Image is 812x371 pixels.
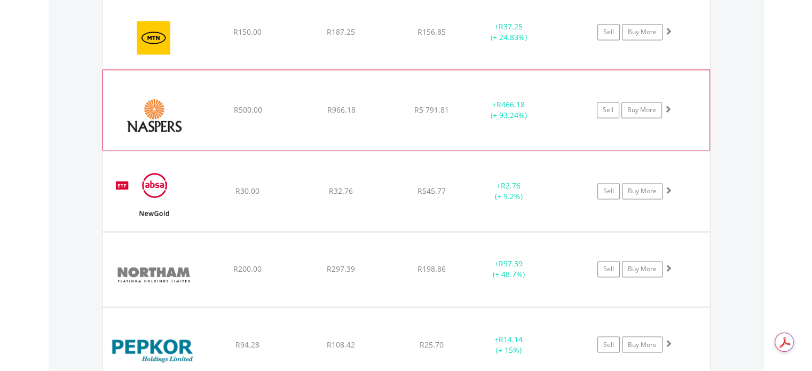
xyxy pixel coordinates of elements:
[621,102,662,118] a: Buy More
[499,258,523,269] span: R97.39
[469,21,549,43] div: + (+ 24.83%)
[417,264,446,274] span: R198.86
[414,105,449,115] span: R5 791.81
[468,99,548,121] div: + (+ 93.24%)
[108,246,200,303] img: EQU.ZA.NPH.png
[597,261,620,277] a: Sell
[469,334,549,355] div: + (+ 15%)
[622,261,663,277] a: Buy More
[420,339,444,349] span: R25.70
[501,180,521,191] span: R2.76
[597,183,620,199] a: Sell
[597,336,620,352] a: Sell
[235,186,259,196] span: R30.00
[622,336,663,352] a: Buy More
[597,24,620,40] a: Sell
[499,21,523,31] span: R37.25
[417,27,446,37] span: R156.85
[469,180,549,202] div: + (+ 9.2%)
[233,264,262,274] span: R200.00
[108,83,200,147] img: EQU.ZA.NPN.png
[329,186,353,196] span: R32.76
[108,164,200,228] img: EQU.ZA.GLD.png
[622,24,663,40] a: Buy More
[327,339,355,349] span: R108.42
[327,27,355,37] span: R187.25
[108,9,200,66] img: EQU.ZA.MTN.png
[597,102,619,118] a: Sell
[233,105,262,115] span: R500.00
[327,105,355,115] span: R966.18
[499,334,523,344] span: R14.14
[417,186,446,196] span: R545.77
[622,183,663,199] a: Buy More
[233,27,262,37] span: R150.00
[235,339,259,349] span: R94.28
[327,264,355,274] span: R297.39
[469,258,549,280] div: + (+ 48.7%)
[496,99,525,109] span: R466.18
